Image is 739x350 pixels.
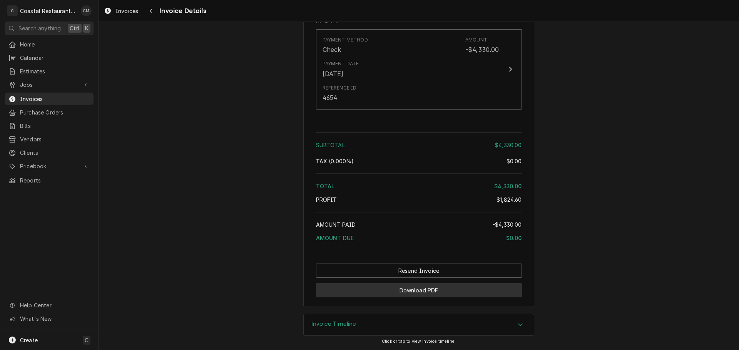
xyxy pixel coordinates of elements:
[20,301,89,309] span: Help Center
[316,235,354,241] span: Amount Due
[20,81,78,89] span: Jobs
[316,196,337,203] span: Profit
[316,29,522,109] button: Update Payment
[20,176,90,184] span: Reports
[20,40,90,48] span: Home
[101,5,141,17] a: Invoices
[316,19,522,113] div: Payments
[5,78,94,91] a: Go to Jobs
[497,196,522,204] div: $1,824.60
[20,122,90,130] span: Bills
[465,45,499,54] div: -$4,330.00
[20,337,38,343] span: Create
[85,336,89,344] span: C
[5,51,94,64] a: Calendar
[323,45,341,54] div: Check
[20,7,77,15] div: Coastal Restaurant Repair
[5,119,94,132] a: Bills
[5,93,94,105] a: Invoices
[20,95,90,103] span: Invoices
[316,221,356,228] span: Amount Paid
[323,85,357,91] div: Reference ID
[304,314,534,336] button: Accordion Details Expand Trigger
[316,183,335,189] span: Total
[303,314,534,336] div: Invoice Timeline
[316,283,522,297] button: Download PDF
[20,67,90,75] span: Estimates
[316,264,522,278] button: Resend Invoice
[495,141,522,149] div: $4,330.00
[81,5,92,16] div: CM
[5,133,94,146] a: Vendors
[81,5,92,16] div: Chad McMaster's Avatar
[506,234,522,242] div: $0.00
[493,221,522,229] div: -$4,330.00
[5,160,94,173] a: Go to Pricebook
[316,278,522,297] div: Button Group Row
[5,65,94,78] a: Estimates
[5,146,94,159] a: Clients
[20,54,90,62] span: Calendar
[20,315,89,323] span: What's New
[316,196,522,204] div: Profit
[316,264,522,278] div: Button Group Row
[316,142,345,148] span: Subtotal
[145,5,157,17] button: Navigate back
[494,182,522,190] div: $4,330.00
[323,69,344,78] div: [DATE]
[5,174,94,187] a: Reports
[316,141,522,149] div: Subtotal
[304,314,534,336] div: Accordion Header
[70,24,80,32] span: Ctrl
[323,93,338,102] div: 4654
[316,264,522,297] div: Button Group
[85,24,89,32] span: K
[157,6,206,16] span: Invoice Details
[115,7,138,15] span: Invoices
[316,157,522,165] div: Tax
[20,135,90,143] span: Vendors
[5,38,94,51] a: Home
[316,182,522,190] div: Total
[20,149,90,157] span: Clients
[7,5,18,16] div: C
[20,108,90,116] span: Purchase Orders
[507,157,522,165] div: $0.00
[323,36,368,43] div: Payment Method
[382,339,456,344] span: Click or tap to view invoice timeline.
[316,158,354,164] span: Tax ( 0.000% )
[5,312,94,325] a: Go to What's New
[465,36,487,43] div: Amount
[316,221,522,229] div: Amount Paid
[5,22,94,35] button: Search anythingCtrlK
[323,60,359,67] div: Payment Date
[20,162,78,170] span: Pricebook
[18,24,61,32] span: Search anything
[5,299,94,312] a: Go to Help Center
[311,320,356,328] h3: Invoice Timeline
[316,129,522,247] div: Amount Summary
[5,106,94,119] a: Purchase Orders
[316,234,522,242] div: Amount Due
